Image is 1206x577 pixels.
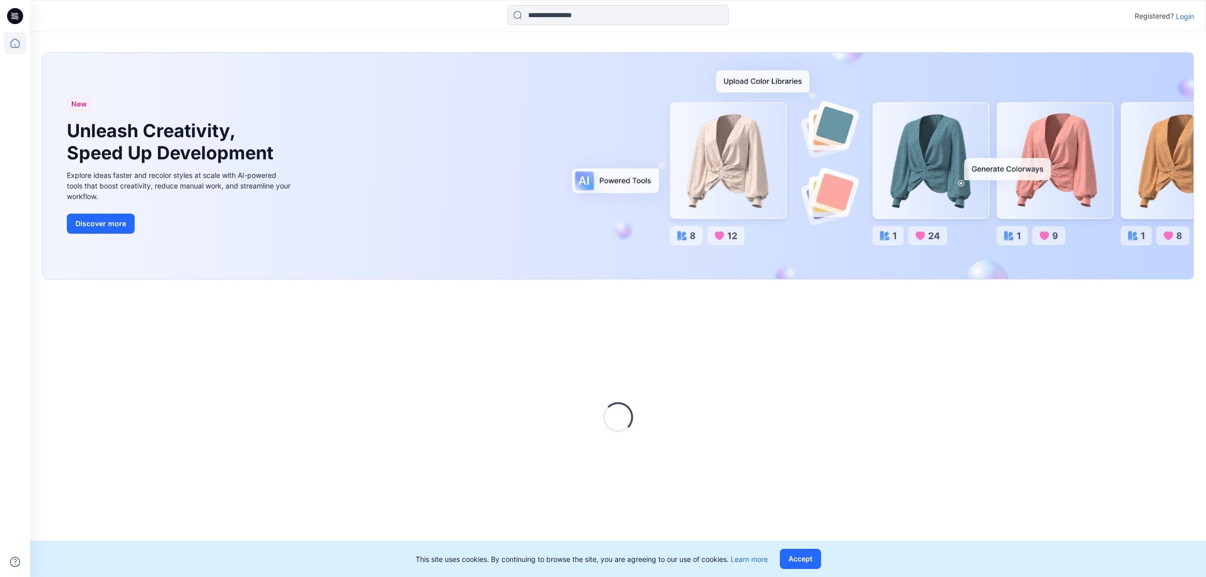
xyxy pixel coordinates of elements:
[1176,11,1194,22] p: Login
[731,555,768,563] a: Learn more
[67,214,293,234] a: Discover more
[780,549,821,569] button: Accept
[1135,10,1174,22] p: Registered?
[67,214,135,234] button: Discover more
[71,98,87,110] span: New
[67,120,278,163] h1: Unleash Creativity, Speed Up Development
[67,170,293,202] div: Explore ideas faster and recolor styles at scale with AI-powered tools that boost creativity, red...
[416,554,768,564] p: This site uses cookies. By continuing to browse the site, you are agreeing to our use of cookies.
